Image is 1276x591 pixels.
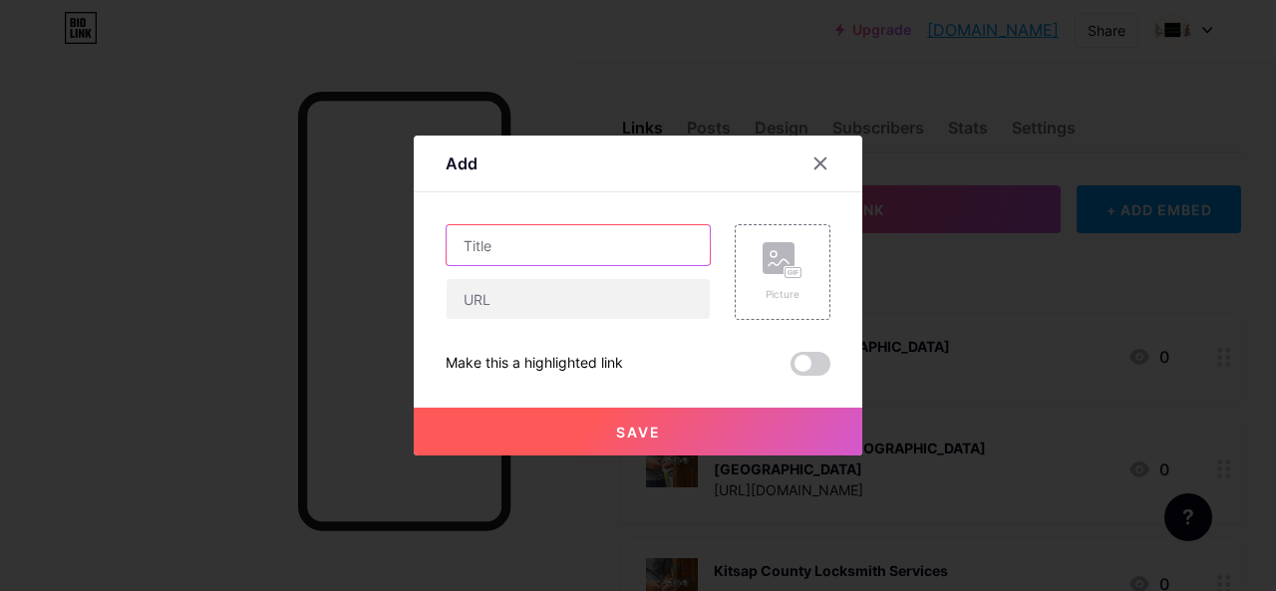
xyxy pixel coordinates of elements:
[616,424,661,441] span: Save
[446,151,478,175] div: Add
[446,352,623,376] div: Make this a highlighted link
[763,287,802,302] div: Picture
[447,279,710,319] input: URL
[414,408,862,455] button: Save
[447,225,710,265] input: Title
